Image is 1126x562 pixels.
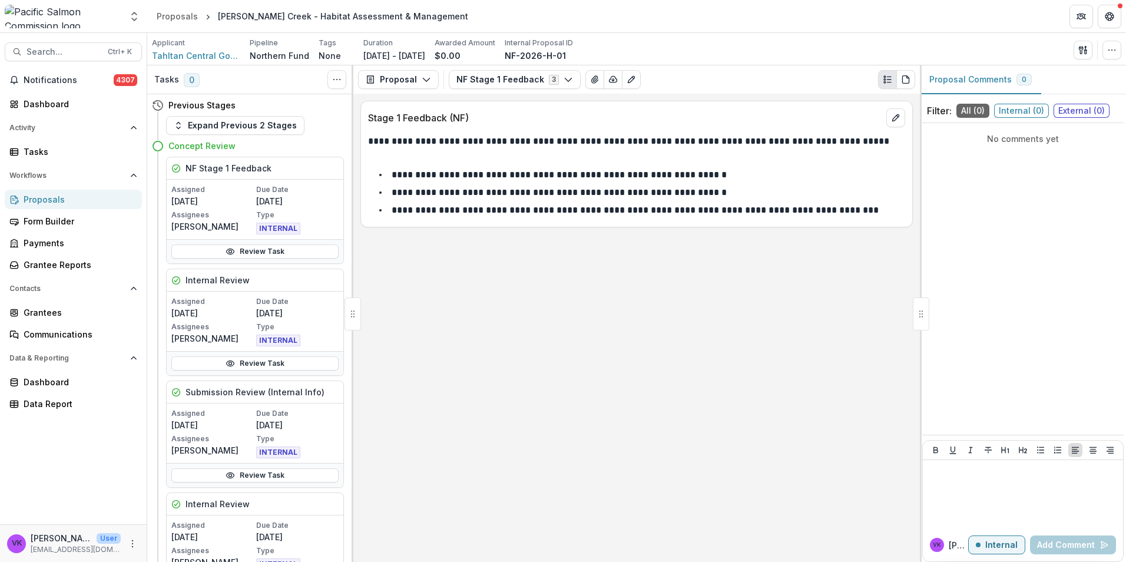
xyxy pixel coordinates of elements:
button: Add Comment [1030,535,1116,554]
span: 0 [1022,75,1026,84]
div: Victor Keong [933,542,941,548]
p: [EMAIL_ADDRESS][DOMAIN_NAME] [31,544,121,555]
button: Expand Previous 2 Stages [166,116,304,135]
p: Assigned [171,184,254,195]
button: Plaintext view [878,70,897,89]
span: 4307 [114,74,137,86]
button: View Attached Files [585,70,604,89]
p: User [97,533,121,544]
button: Open entity switcher [126,5,143,28]
p: None [319,49,341,62]
a: Form Builder [5,211,142,231]
p: Assigned [171,408,254,419]
h4: Previous Stages [168,99,236,111]
button: Strike [981,443,995,457]
button: Align Left [1068,443,1082,457]
button: Align Center [1086,443,1100,457]
p: Awarded Amount [435,38,495,48]
a: Review Task [171,468,339,482]
p: [DATE] [256,531,339,543]
a: Tahltan Central Government [152,49,240,62]
button: More [125,537,140,551]
p: Assignees [171,210,254,220]
p: Due Date [256,520,339,531]
p: Assignees [171,322,254,332]
p: Applicant [152,38,185,48]
p: Type [256,546,339,556]
button: Search... [5,42,142,61]
p: Assigned [171,520,254,531]
div: [PERSON_NAME] Creek - Habitat Assessment & Management [218,10,468,22]
p: Type [256,322,339,332]
a: Communications [5,325,142,344]
button: Heading 2 [1016,443,1030,457]
p: [DATE] [171,419,254,431]
p: [DATE] [256,419,339,431]
button: edit [886,108,905,127]
span: Activity [9,124,125,132]
div: Grantee Reports [24,259,133,271]
h5: NF Stage 1 Feedback [186,162,271,174]
p: [DATE] [256,307,339,319]
p: [PERSON_NAME] [171,444,254,457]
span: Search... [27,47,101,57]
button: Italicize [963,443,978,457]
div: Grantees [24,306,133,319]
button: Align Right [1103,443,1117,457]
p: [DATE] - [DATE] [363,49,425,62]
div: Tasks [24,146,133,158]
p: Internal [985,540,1018,550]
button: Open Activity [5,118,142,137]
a: Review Task [171,244,339,259]
p: Tags [319,38,336,48]
button: Bold [929,443,943,457]
div: Dashboard [24,98,133,110]
p: Assigned [171,296,254,307]
a: Tasks [5,142,142,161]
h5: Submission Review (Internal Info) [186,386,324,398]
div: Proposals [24,193,133,206]
p: Pipeline [250,38,278,48]
p: Assignees [171,434,254,444]
nav: breadcrumb [152,8,473,25]
h5: Internal Review [186,498,250,510]
span: Workflows [9,171,125,180]
h3: Tasks [154,75,179,85]
button: Ordered List [1051,443,1065,457]
p: $0.00 [435,49,461,62]
a: Data Report [5,394,142,414]
p: NF-2026-H-01 [505,49,566,62]
button: Partners [1069,5,1093,28]
button: Edit as form [622,70,641,89]
p: No comments yet [927,133,1119,145]
p: Stage 1 Feedback (NF) [368,111,882,125]
span: INTERNAL [256,223,300,234]
a: Review Task [171,356,339,371]
div: Dashboard [24,376,133,388]
div: Payments [24,237,133,249]
p: Duration [363,38,393,48]
p: [DATE] [171,195,254,207]
div: Data Report [24,398,133,410]
button: Open Data & Reporting [5,349,142,368]
button: Open Contacts [5,279,142,298]
span: All ( 0 ) [956,104,989,118]
span: External ( 0 ) [1054,104,1110,118]
button: Heading 1 [998,443,1012,457]
p: Assignees [171,546,254,556]
p: Internal Proposal ID [505,38,573,48]
button: Internal [968,535,1025,554]
p: Northern Fund [250,49,309,62]
span: INTERNAL [256,447,300,458]
span: Data & Reporting [9,354,125,362]
div: Form Builder [24,215,133,227]
button: Toggle View Cancelled Tasks [327,70,346,89]
h5: Internal Review [186,274,250,286]
a: Dashboard [5,372,142,392]
p: Due Date [256,296,339,307]
p: Due Date [256,184,339,195]
button: Bullet List [1034,443,1048,457]
p: Due Date [256,408,339,419]
a: Proposals [152,8,203,25]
